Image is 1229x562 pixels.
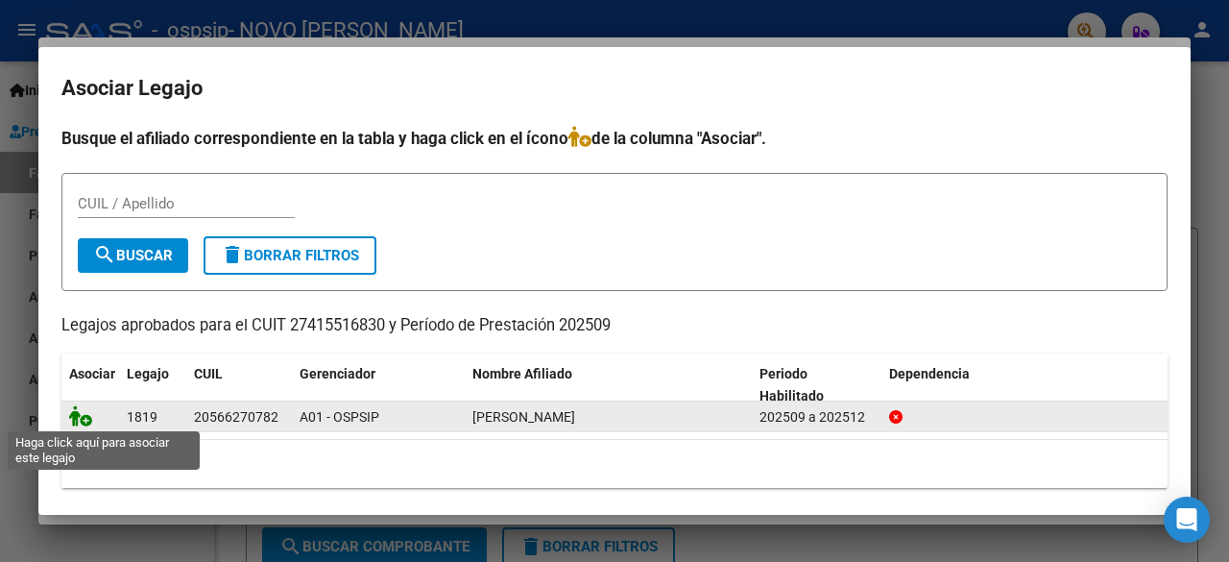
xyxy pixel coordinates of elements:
[300,366,375,381] span: Gerenciador
[127,366,169,381] span: Legajo
[472,366,572,381] span: Nombre Afiliado
[472,409,575,425] span: FARIAS AVILA RAMIRO LIHUEN
[881,354,1169,417] datatable-header-cell: Dependencia
[752,354,881,417] datatable-header-cell: Periodo Habilitado
[61,314,1168,338] p: Legajos aprobados para el CUIT 27415516830 y Período de Prestación 202509
[78,238,188,273] button: Buscar
[93,243,116,266] mat-icon: search
[465,354,752,417] datatable-header-cell: Nombre Afiliado
[61,354,119,417] datatable-header-cell: Asociar
[221,247,359,264] span: Borrar Filtros
[1164,497,1210,543] div: Open Intercom Messenger
[61,440,1168,488] div: 1 registros
[194,366,223,381] span: CUIL
[127,409,157,425] span: 1819
[292,354,465,417] datatable-header-cell: Gerenciador
[759,406,874,428] div: 202509 a 202512
[61,70,1168,107] h2: Asociar Legajo
[194,406,278,428] div: 20566270782
[93,247,173,264] span: Buscar
[119,354,186,417] datatable-header-cell: Legajo
[204,236,376,275] button: Borrar Filtros
[221,243,244,266] mat-icon: delete
[61,126,1168,151] h4: Busque el afiliado correspondiente en la tabla y haga click en el ícono de la columna "Asociar".
[186,354,292,417] datatable-header-cell: CUIL
[759,366,824,403] span: Periodo Habilitado
[69,366,115,381] span: Asociar
[889,366,970,381] span: Dependencia
[300,409,379,425] span: A01 - OSPSIP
